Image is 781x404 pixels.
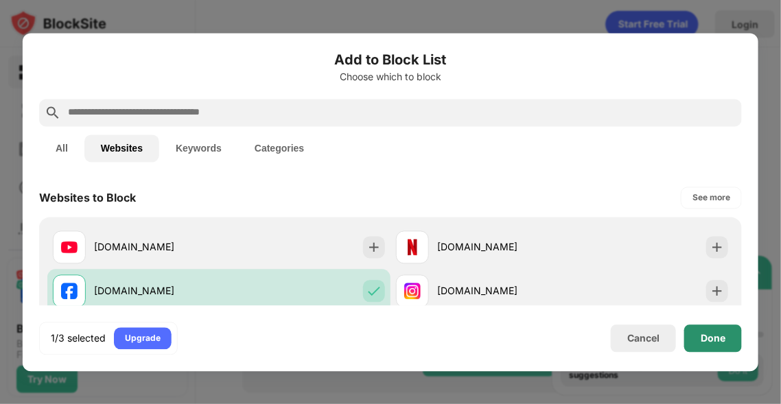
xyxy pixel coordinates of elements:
[45,104,61,121] img: search.svg
[39,134,84,162] button: All
[159,134,238,162] button: Keywords
[39,49,742,70] h6: Add to Block List
[437,240,562,254] div: [DOMAIN_NAME]
[701,333,725,344] div: Done
[39,191,136,204] div: Websites to Block
[61,283,78,299] img: favicons
[94,240,219,254] div: [DOMAIN_NAME]
[94,284,219,298] div: [DOMAIN_NAME]
[238,134,320,162] button: Categories
[61,239,78,255] img: favicons
[84,134,159,162] button: Websites
[404,239,421,255] img: favicons
[51,331,106,345] div: 1/3 selected
[627,333,660,344] div: Cancel
[404,283,421,299] img: favicons
[437,284,562,298] div: [DOMAIN_NAME]
[125,331,161,345] div: Upgrade
[39,71,742,82] div: Choose which to block
[692,191,730,204] div: See more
